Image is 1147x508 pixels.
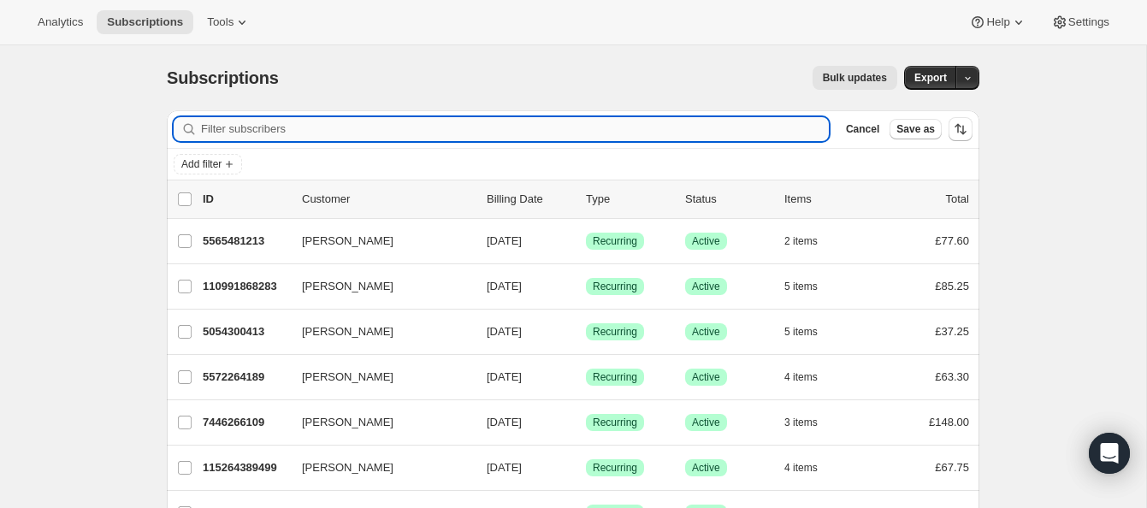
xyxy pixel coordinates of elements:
[203,191,969,208] div: IDCustomerBilling DateTypeStatusItemsTotal
[201,117,829,141] input: Filter subscribers
[890,119,942,139] button: Save as
[692,461,720,475] span: Active
[784,416,818,429] span: 3 items
[302,323,393,340] span: [PERSON_NAME]
[692,234,720,248] span: Active
[986,15,1009,29] span: Help
[1089,433,1130,474] div: Open Intercom Messenger
[784,461,818,475] span: 4 items
[38,15,83,29] span: Analytics
[593,416,637,429] span: Recurring
[487,461,522,474] span: [DATE]
[292,454,463,481] button: [PERSON_NAME]
[784,191,870,208] div: Items
[292,227,463,255] button: [PERSON_NAME]
[203,369,288,386] p: 5572264189
[929,416,969,428] span: £148.00
[302,233,393,250] span: [PERSON_NAME]
[593,280,637,293] span: Recurring
[292,363,463,391] button: [PERSON_NAME]
[302,278,393,295] span: [PERSON_NAME]
[935,234,969,247] span: £77.60
[685,191,771,208] p: Status
[839,119,886,139] button: Cancel
[203,456,969,480] div: 115264389499[PERSON_NAME][DATE]SuccessRecurringSuccessActive4 items£67.75
[692,280,720,293] span: Active
[302,414,393,431] span: [PERSON_NAME]
[593,234,637,248] span: Recurring
[784,411,837,434] button: 3 items
[784,370,818,384] span: 4 items
[914,71,947,85] span: Export
[302,369,393,386] span: [PERSON_NAME]
[207,15,234,29] span: Tools
[692,370,720,384] span: Active
[203,365,969,389] div: 5572264189[PERSON_NAME][DATE]SuccessRecurringSuccessActive4 items£63.30
[935,370,969,383] span: £63.30
[203,275,969,298] div: 110991868283[PERSON_NAME][DATE]SuccessRecurringSuccessActive5 items£85.25
[174,154,242,174] button: Add filter
[784,234,818,248] span: 2 items
[1041,10,1120,34] button: Settings
[784,456,837,480] button: 4 items
[107,15,183,29] span: Subscriptions
[487,280,522,292] span: [DATE]
[784,320,837,344] button: 5 items
[292,318,463,346] button: [PERSON_NAME]
[302,459,393,476] span: [PERSON_NAME]
[586,191,671,208] div: Type
[167,68,279,87] span: Subscriptions
[203,320,969,344] div: 5054300413[PERSON_NAME][DATE]SuccessRecurringSuccessActive5 items£37.25
[846,122,879,136] span: Cancel
[935,280,969,292] span: £85.25
[959,10,1037,34] button: Help
[203,233,288,250] p: 5565481213
[823,71,887,85] span: Bulk updates
[784,365,837,389] button: 4 items
[487,191,572,208] p: Billing Date
[946,191,969,208] p: Total
[487,234,522,247] span: [DATE]
[784,280,818,293] span: 5 items
[197,10,261,34] button: Tools
[1068,15,1109,29] span: Settings
[292,273,463,300] button: [PERSON_NAME]
[784,275,837,298] button: 5 items
[593,325,637,339] span: Recurring
[784,325,818,339] span: 5 items
[27,10,93,34] button: Analytics
[949,117,973,141] button: Sort the results
[203,323,288,340] p: 5054300413
[97,10,193,34] button: Subscriptions
[302,191,473,208] p: Customer
[593,370,637,384] span: Recurring
[203,459,288,476] p: 115264389499
[487,325,522,338] span: [DATE]
[935,325,969,338] span: £37.25
[813,66,897,90] button: Bulk updates
[692,416,720,429] span: Active
[487,416,522,428] span: [DATE]
[203,191,288,208] p: ID
[487,370,522,383] span: [DATE]
[181,157,222,171] span: Add filter
[896,122,935,136] span: Save as
[203,278,288,295] p: 110991868283
[935,461,969,474] span: £67.75
[203,411,969,434] div: 7446266109[PERSON_NAME][DATE]SuccessRecurringSuccessActive3 items£148.00
[904,66,957,90] button: Export
[784,229,837,253] button: 2 items
[692,325,720,339] span: Active
[292,409,463,436] button: [PERSON_NAME]
[203,229,969,253] div: 5565481213[PERSON_NAME][DATE]SuccessRecurringSuccessActive2 items£77.60
[593,461,637,475] span: Recurring
[203,414,288,431] p: 7446266109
